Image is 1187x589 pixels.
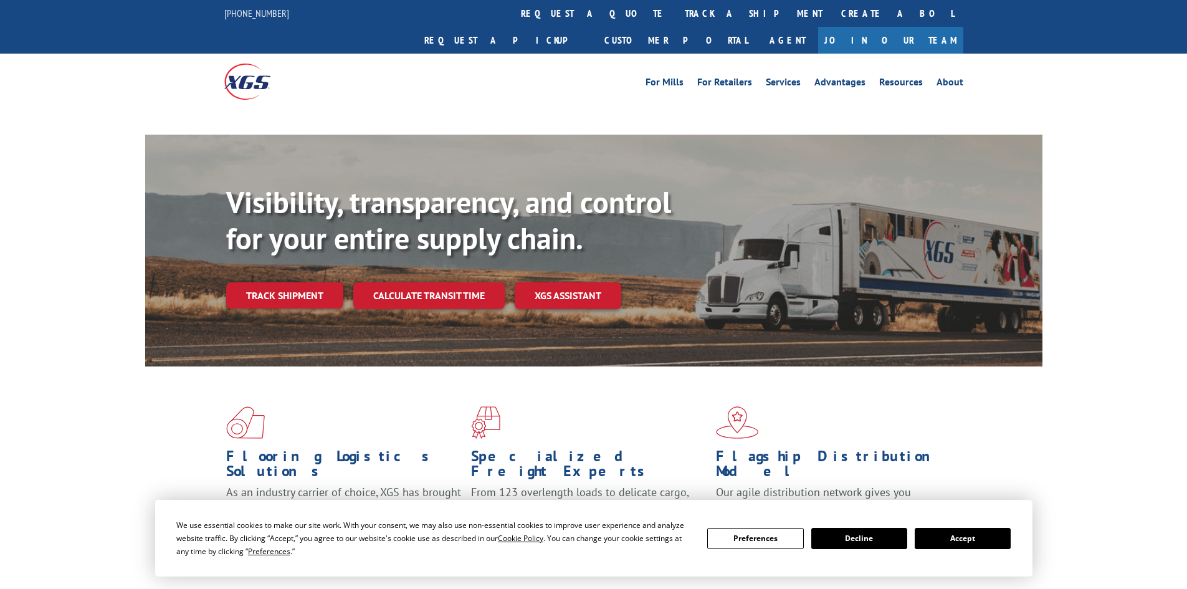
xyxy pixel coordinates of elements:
div: Cookie Consent Prompt [155,500,1032,577]
h1: Flooring Logistics Solutions [226,449,462,485]
button: Preferences [707,528,803,549]
h1: Specialized Freight Experts [471,449,707,485]
a: XGS ASSISTANT [515,282,621,309]
a: Track shipment [226,282,343,309]
h1: Flagship Distribution Model [716,449,951,485]
button: Decline [811,528,907,549]
b: Visibility, transparency, and control for your entire supply chain. [226,183,671,257]
img: xgs-icon-focused-on-flooring-red [471,406,500,439]
a: Customer Portal [595,27,757,54]
a: Calculate transit time [353,282,505,309]
div: We use essential cookies to make our site work. With your consent, we may also use non-essential ... [176,519,692,558]
img: xgs-icon-total-supply-chain-intelligence-red [226,406,265,439]
button: Accept [915,528,1011,549]
a: For Mills [646,77,684,91]
a: For Retailers [697,77,752,91]
a: Agent [757,27,818,54]
p: From 123 overlength loads to delicate cargo, our experienced staff knows the best way to move you... [471,485,707,540]
span: Preferences [248,546,290,557]
span: As an industry carrier of choice, XGS has brought innovation and dedication to flooring logistics... [226,485,461,529]
a: About [937,77,963,91]
a: Resources [879,77,923,91]
a: Join Our Team [818,27,963,54]
a: Advantages [814,77,865,91]
a: Request a pickup [415,27,595,54]
a: Services [766,77,801,91]
span: Cookie Policy [498,533,543,544]
a: [PHONE_NUMBER] [224,7,289,19]
img: xgs-icon-flagship-distribution-model-red [716,406,759,439]
span: Our agile distribution network gives you nationwide inventory management on demand. [716,485,945,514]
